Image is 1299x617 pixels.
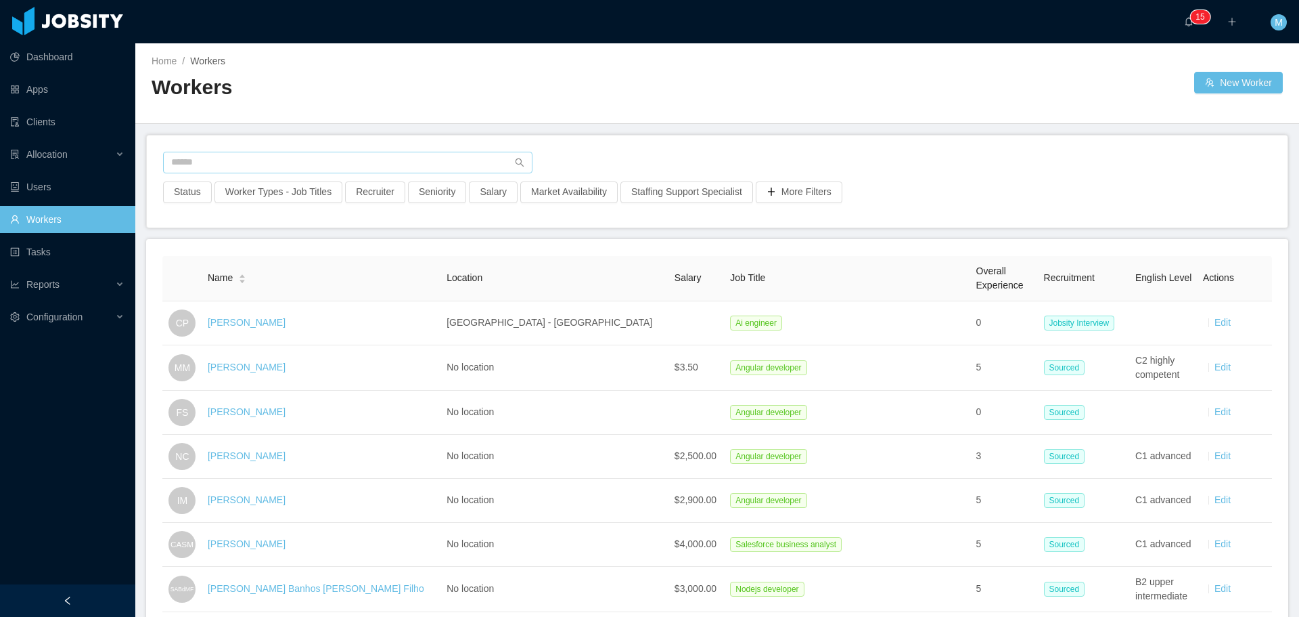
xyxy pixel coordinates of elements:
span: Jobsity Interview [1044,316,1115,331]
span: Location [447,272,482,283]
td: B2 upper intermediate [1130,567,1198,612]
a: [PERSON_NAME] [208,538,286,549]
span: Configuration [26,312,83,322]
span: Workers [190,56,225,66]
td: 5 [971,345,1039,391]
a: Edit [1214,362,1231,373]
a: Sourced [1044,362,1091,373]
td: No location [441,479,669,523]
a: Jobsity Interview [1044,317,1120,328]
i: icon: caret-up [239,273,246,277]
a: icon: profileTasks [10,238,124,265]
span: Sourced [1044,405,1085,420]
span: Reports [26,279,60,290]
span: Overall Experience [976,265,1024,291]
button: Staffing Support Specialist [620,182,753,203]
a: Edit [1214,317,1231,328]
span: Salary [675,272,702,283]
span: Name [208,271,233,285]
span: Angular developer [730,449,806,464]
button: icon: plusMore Filters [756,182,842,203]
span: $2,900.00 [675,494,716,505]
span: FS [177,399,189,426]
button: Recruiter [345,182,405,203]
button: Seniority [408,182,466,203]
i: icon: plus [1227,17,1237,26]
a: icon: auditClients [10,108,124,135]
a: Sourced [1044,494,1091,505]
span: $3,000.00 [675,583,716,594]
span: M [1275,14,1283,30]
a: icon: pie-chartDashboard [10,43,124,70]
a: Edit [1214,583,1231,594]
td: No location [441,567,669,612]
a: [PERSON_NAME] [208,317,286,328]
a: Sourced [1044,583,1091,594]
button: Status [163,182,212,203]
span: Angular developer [730,360,806,375]
span: NC [175,443,189,470]
td: C1 advanced [1130,523,1198,567]
td: No location [441,523,669,567]
button: Salary [469,182,518,203]
i: icon: solution [10,150,20,159]
p: 5 [1200,10,1205,24]
a: [PERSON_NAME] [208,450,286,461]
i: icon: caret-down [239,278,246,282]
td: 5 [971,479,1039,523]
td: No location [441,345,669,391]
a: [PERSON_NAME] [208,406,286,417]
h2: Workers [152,74,717,102]
td: 5 [971,523,1039,567]
button: icon: usergroup-addNew Worker [1194,72,1283,93]
button: Worker Types - Job Titles [214,182,342,203]
button: Market Availability [520,182,618,203]
span: Ai engineer [730,316,782,331]
td: 5 [971,567,1039,612]
a: Edit [1214,406,1231,417]
a: Edit [1214,450,1231,461]
span: $4,000.00 [675,538,716,549]
a: icon: userWorkers [10,206,124,233]
a: [PERSON_NAME] [208,362,286,373]
span: Recruitment [1044,272,1095,283]
a: Edit [1214,538,1231,549]
span: Sourced [1044,537,1085,552]
a: Home [152,56,177,66]
a: icon: appstoreApps [10,76,124,103]
span: IM [177,487,188,514]
span: Sourced [1044,449,1085,464]
span: CP [176,310,189,337]
span: Nodejs developer [730,582,804,597]
span: MM [175,354,190,381]
span: / [182,56,185,66]
p: 1 [1195,10,1200,24]
sup: 15 [1190,10,1210,24]
span: Salesforce business analyst [730,537,842,552]
i: icon: search [515,158,524,167]
span: Sourced [1044,493,1085,508]
td: 0 [971,301,1039,345]
span: CASM [170,533,193,556]
a: Edit [1214,494,1231,505]
span: Angular developer [730,493,806,508]
div: Sort [238,272,246,282]
span: English Level [1135,272,1191,283]
span: Sourced [1044,360,1085,375]
a: [PERSON_NAME] Banhos [PERSON_NAME] Filho [208,583,424,594]
span: $3.50 [675,362,698,373]
td: 0 [971,391,1039,435]
td: [GEOGRAPHIC_DATA] - [GEOGRAPHIC_DATA] [441,301,669,345]
td: 3 [971,435,1039,479]
span: $2,500.00 [675,450,716,461]
i: icon: line-chart [10,280,20,289]
span: Job Title [730,272,765,283]
span: SABdMF [170,580,193,597]
a: [PERSON_NAME] [208,494,286,505]
span: Sourced [1044,582,1085,597]
i: icon: bell [1184,17,1193,26]
td: C2 highly competent [1130,345,1198,391]
a: Sourced [1044,450,1091,461]
span: Allocation [26,149,68,160]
